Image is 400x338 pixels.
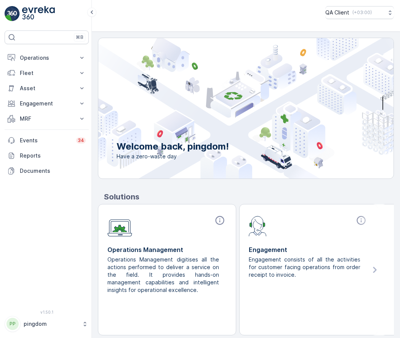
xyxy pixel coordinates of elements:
a: Reports [5,148,89,163]
p: Operations [20,54,74,62]
p: MRF [20,115,74,123]
img: module-icon [249,215,267,236]
button: Engagement [5,96,89,111]
p: Fleet [20,69,74,77]
p: QA Client [325,9,349,16]
p: Reports [20,152,86,159]
p: Asset [20,84,74,92]
button: PPpingdom [5,316,89,332]
p: Engagement [20,100,74,107]
p: Events [20,137,72,144]
p: pingdom [24,320,78,328]
p: ( +03:00 ) [352,10,372,16]
p: Engagement [249,245,368,254]
button: Operations [5,50,89,65]
img: logo [5,6,20,21]
span: v 1.50.1 [5,310,89,314]
button: MRF [5,111,89,126]
p: Operations Management [107,245,227,254]
span: Have a zero-waste day [117,153,229,160]
button: Asset [5,81,89,96]
p: Solutions [104,191,394,202]
a: Documents [5,163,89,179]
p: Operations Management digitises all the actions performed to deliver a service on the field. It p... [107,256,221,294]
button: QA Client(+03:00) [325,6,394,19]
p: Engagement consists of all the activities for customer facing operations from order receipt to in... [249,256,362,279]
img: city illustration [64,38,394,179]
img: logo_light-DOdMpM7g.png [22,6,55,21]
div: PP [6,318,19,330]
a: Events34 [5,133,89,148]
p: ⌘B [76,34,83,40]
p: Documents [20,167,86,175]
button: Fleet [5,65,89,81]
p: Welcome back, pingdom! [117,140,229,153]
img: module-icon [107,215,132,237]
p: 34 [78,137,84,143]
